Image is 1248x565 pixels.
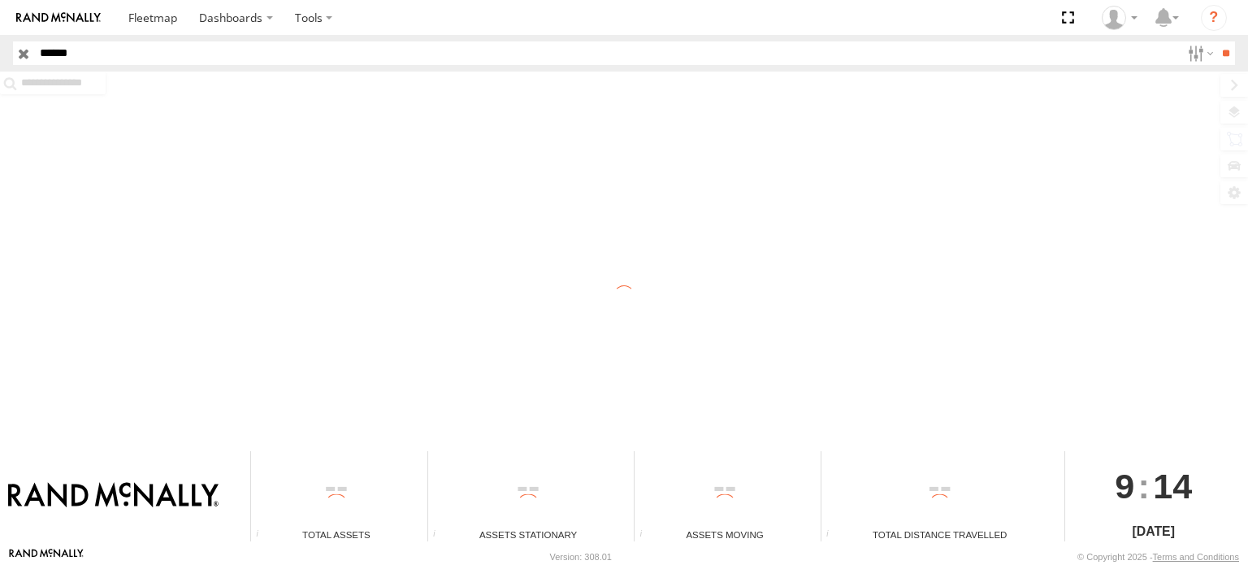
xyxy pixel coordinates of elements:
div: © Copyright 2025 - [1077,552,1239,562]
div: : [1065,451,1242,521]
div: Total number of assets current stationary. [428,529,453,541]
a: Terms and Conditions [1153,552,1239,562]
a: Visit our Website [9,549,84,565]
div: Assets Moving [635,528,814,541]
label: Search Filter Options [1181,41,1216,65]
div: Version: 308.01 [550,552,612,562]
div: Total number of assets current in transit. [635,529,659,541]
img: Rand McNally [8,482,219,510]
div: Jose Goitia [1096,6,1143,30]
i: ? [1201,5,1227,31]
span: 14 [1153,451,1192,521]
span: 9 [1115,451,1134,521]
div: Total number of Enabled Assets [251,529,275,541]
img: rand-logo.svg [16,12,101,24]
div: Total Distance Travelled [821,528,1059,541]
div: Assets Stationary [428,528,628,541]
div: [DATE] [1065,522,1242,541]
div: Total Assets [251,528,422,541]
div: Total distance travelled by all assets within specified date range and applied filters [821,529,846,541]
